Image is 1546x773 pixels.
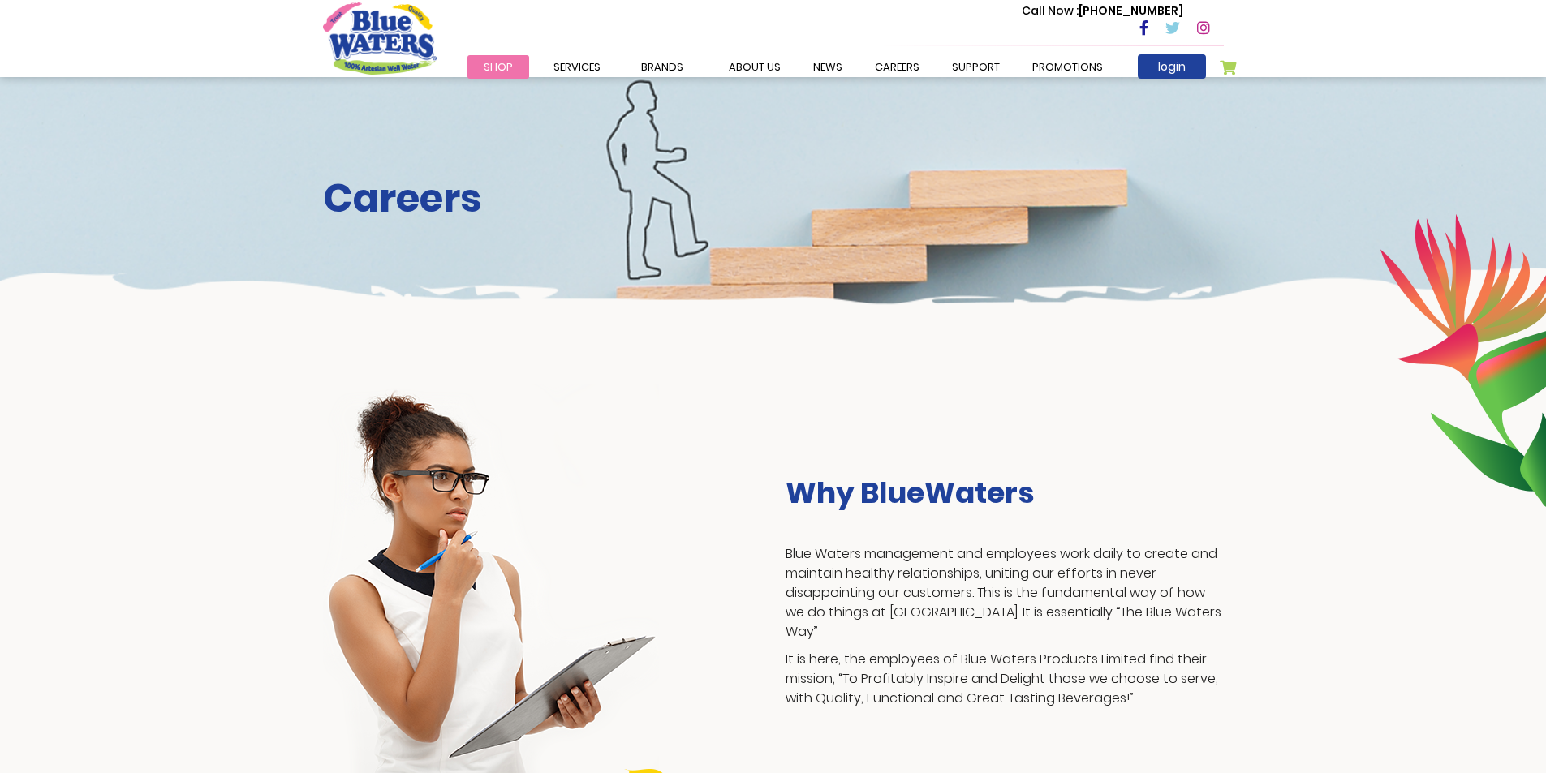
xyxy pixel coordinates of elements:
a: support [936,55,1016,79]
h3: Why BlueWaters [786,475,1224,510]
h2: Careers [323,175,1224,222]
span: Services [553,59,601,75]
span: Call Now : [1022,2,1079,19]
a: store logo [323,2,437,74]
img: career-intro-leaves.png [1380,213,1546,507]
a: about us [713,55,797,79]
p: [PHONE_NUMBER] [1022,2,1183,19]
a: login [1138,54,1206,79]
a: News [797,55,859,79]
span: Brands [641,59,683,75]
p: Blue Waters management and employees work daily to create and maintain healthy relationships, uni... [786,544,1224,642]
a: careers [859,55,936,79]
span: Shop [484,59,513,75]
a: Promotions [1016,55,1119,79]
p: It is here, the employees of Blue Waters Products Limited find their mission, “To Profitably Insp... [786,650,1224,708]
